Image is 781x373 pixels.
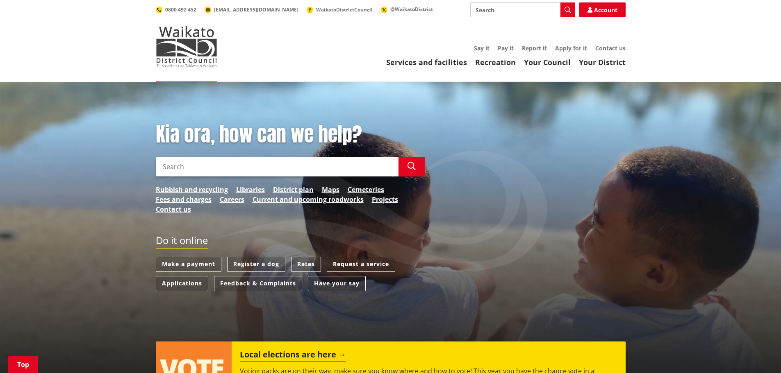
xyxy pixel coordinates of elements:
a: Libraries [236,185,265,194]
a: [EMAIL_ADDRESS][DOMAIN_NAME] [205,6,298,13]
a: Your District [579,57,626,67]
h2: Do it online [156,235,208,249]
a: Register a dog [227,257,285,272]
a: Your Council [524,57,571,67]
img: Waikato District Council - Te Kaunihera aa Takiwaa o Waikato [156,26,217,67]
a: Have your say [308,276,366,291]
a: Say it [474,44,490,52]
a: Contact us [595,44,626,52]
a: Top [8,356,38,373]
a: Contact us [156,204,191,214]
a: Pay it [498,44,514,52]
a: Maps [322,185,339,194]
a: Current and upcoming roadworks [253,194,364,204]
a: Projects [372,194,398,204]
a: Report it [522,44,547,52]
span: @WaikatoDistrict [390,6,433,13]
h2: Local elections are here [240,350,346,362]
a: 0800 492 452 [156,6,196,13]
a: @WaikatoDistrict [381,6,433,13]
a: Account [579,2,626,17]
a: Request a service [327,257,395,272]
span: 0800 492 452 [165,6,196,13]
a: Recreation [475,57,516,67]
span: WaikatoDistrictCouncil [316,6,373,13]
a: Feedback & Complaints [214,276,302,291]
a: Services and facilities [386,57,467,67]
h1: Kia ora, how can we help? [156,123,425,147]
a: Applications [156,276,208,291]
a: Rates [291,257,321,272]
a: Make a payment [156,257,221,272]
a: Careers [220,194,244,204]
a: Apply for it [555,44,587,52]
a: WaikatoDistrictCouncil [307,6,373,13]
input: Search input [470,2,575,17]
a: District plan [273,185,314,194]
span: [EMAIL_ADDRESS][DOMAIN_NAME] [214,6,298,13]
a: Fees and charges [156,194,212,204]
input: Search input [156,157,398,176]
a: Rubbish and recycling [156,185,228,194]
a: Cemeteries [348,185,384,194]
